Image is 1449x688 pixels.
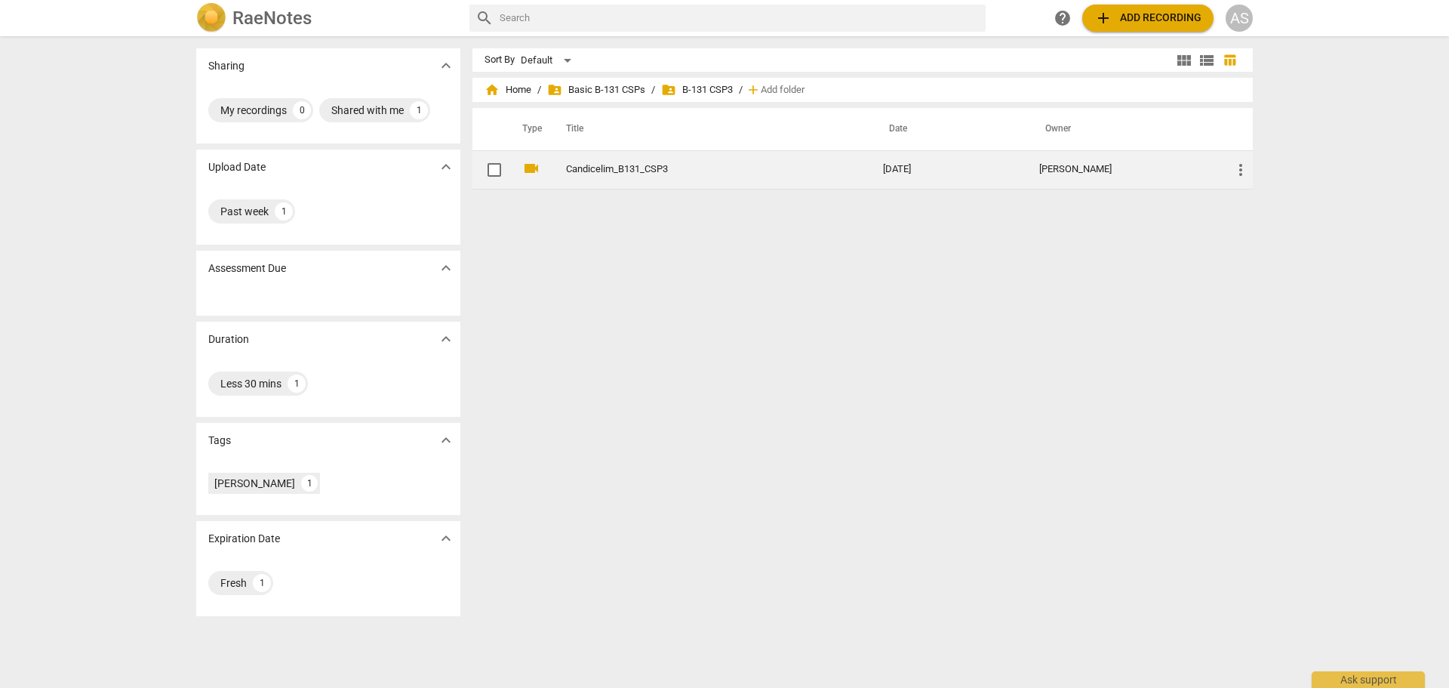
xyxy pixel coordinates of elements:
button: Tile view [1173,49,1195,72]
button: Show more [435,429,457,452]
span: expand_more [437,529,455,548]
th: Type [510,108,548,150]
a: Help [1049,5,1076,32]
span: add [1094,9,1112,27]
span: expand_more [437,57,455,75]
button: List view [1195,49,1218,72]
input: Search [500,6,980,30]
div: [PERSON_NAME] [214,476,295,491]
a: Candicelim_B131_CSP3 [566,164,829,175]
div: Past week [220,204,269,219]
span: expand_more [437,431,455,449]
span: help [1054,9,1072,27]
h2: RaeNotes [232,8,312,29]
span: B-131 CSP3 [661,82,733,97]
button: Upload [1082,5,1214,32]
div: 0 [293,101,311,119]
span: table_chart [1223,53,1237,67]
th: Date [871,108,1027,150]
div: My recordings [220,103,287,118]
p: Tags [208,433,231,449]
p: Sharing [208,58,245,74]
span: / [739,85,743,96]
div: Fresh [220,575,247,591]
span: / [537,85,541,96]
span: Add recording [1094,9,1201,27]
span: search [475,9,494,27]
a: LogoRaeNotes [196,3,457,33]
span: folder_shared [661,82,676,97]
button: Show more [435,328,457,350]
p: Assessment Due [208,261,286,276]
img: Logo [196,3,226,33]
span: / [651,85,655,96]
p: Expiration Date [208,531,280,547]
button: AS [1226,5,1253,32]
span: home [485,82,500,97]
div: [PERSON_NAME] [1039,164,1207,175]
span: folder_shared [547,82,562,97]
span: Basic B-131 CSPs [547,82,645,97]
div: Shared with me [331,103,404,118]
div: 1 [275,202,293,221]
button: Show more [435,54,457,77]
span: expand_more [437,158,455,176]
span: add [746,82,761,97]
div: 1 [288,375,306,393]
span: videocam [522,159,540,177]
span: view_list [1198,51,1216,69]
span: expand_more [437,330,455,348]
div: Ask support [1312,671,1425,688]
div: Less 30 mins [220,376,281,391]
p: Duration [208,332,249,347]
div: 1 [253,574,271,592]
span: expand_more [437,259,455,277]
th: Owner [1027,108,1220,150]
div: Sort By [485,54,515,66]
button: Show more [435,156,457,178]
div: 1 [410,101,428,119]
span: view_module [1175,51,1193,69]
button: Table view [1218,49,1241,72]
th: Title [548,108,871,150]
span: more_vert [1232,161,1250,179]
button: Show more [435,527,457,550]
button: Show more [435,257,457,279]
span: Home [485,82,531,97]
span: Add folder [761,85,804,96]
td: [DATE] [871,150,1027,189]
p: Upload Date [208,159,266,175]
div: Default [521,48,577,73]
div: 1 [301,475,318,492]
